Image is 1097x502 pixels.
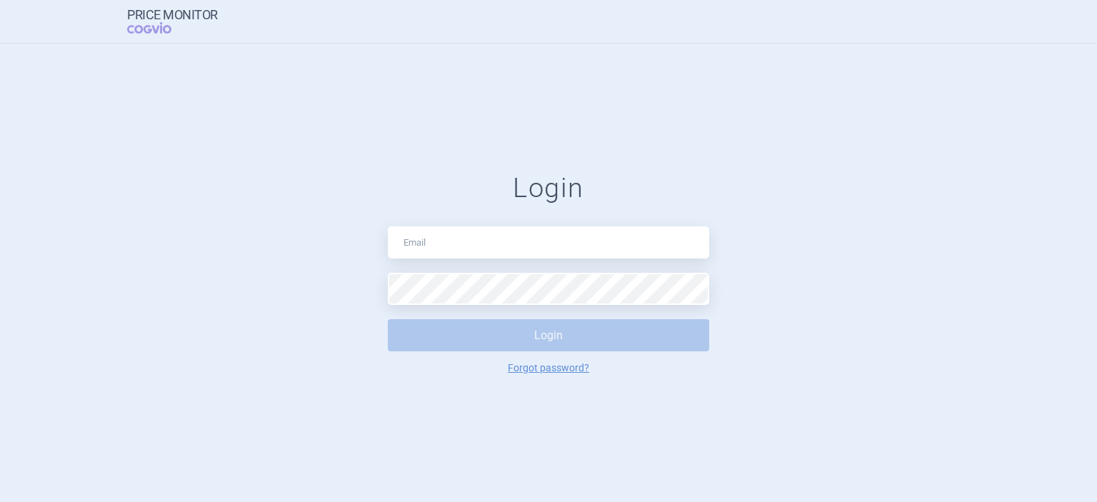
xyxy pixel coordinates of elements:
[388,226,709,258] input: Email
[127,8,218,35] a: Price MonitorCOGVIO
[127,22,191,34] span: COGVIO
[388,319,709,351] button: Login
[388,172,709,205] h1: Login
[127,8,218,22] strong: Price Monitor
[508,363,589,373] a: Forgot password?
